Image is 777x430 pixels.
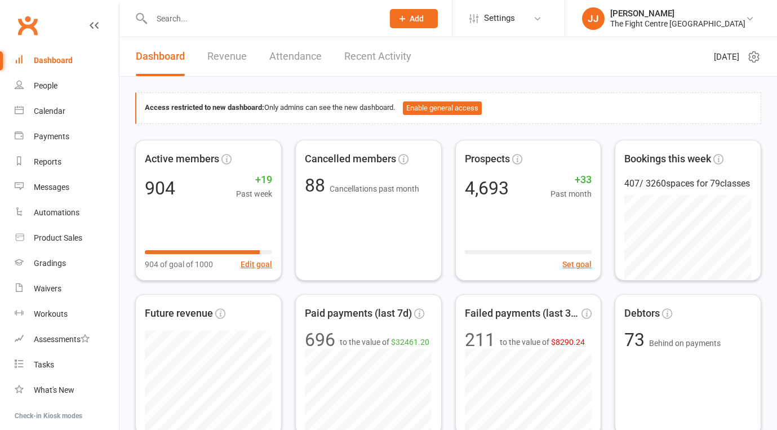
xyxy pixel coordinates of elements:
span: Past month [550,188,592,200]
div: Dashboard [34,56,73,65]
button: Add [390,9,438,28]
a: Dashboard [136,37,185,76]
span: Debtors [624,305,660,322]
a: Attendance [269,37,322,76]
a: What's New [15,378,119,403]
a: Automations [15,200,119,225]
button: Set goal [562,258,592,271]
strong: Access restricted to new dashboard: [145,103,264,112]
a: Waivers [15,276,119,302]
div: Only admins can see the new dashboard. [145,101,752,115]
a: Tasks [15,352,119,378]
div: The Fight Centre [GEOGRAPHIC_DATA] [610,19,745,29]
a: Assessments [15,327,119,352]
span: Paid payments (last 7d) [305,305,412,322]
div: Reports [34,157,61,166]
span: to the value of [340,336,429,348]
div: Workouts [34,309,68,318]
input: Search... [148,11,375,26]
span: Prospects [465,151,510,167]
span: to the value of [500,336,585,348]
span: +33 [550,172,592,188]
a: Clubworx [14,11,42,39]
span: Cancellations past month [330,184,419,193]
a: People [15,73,119,99]
span: Bookings this week [624,151,711,167]
a: Messages [15,175,119,200]
a: Recent Activity [344,37,411,76]
div: Automations [34,208,79,217]
span: Cancelled members [305,151,396,167]
span: 904 of goal of 1000 [145,258,213,271]
span: +19 [236,172,272,188]
div: Calendar [34,107,65,116]
div: Messages [34,183,69,192]
button: Edit goal [241,258,272,271]
span: Settings [484,6,515,31]
div: Waivers [34,284,61,293]
span: [DATE] [714,50,739,64]
a: Product Sales [15,225,119,251]
span: 73 [624,329,649,351]
span: Behind on payments [649,339,721,348]
div: Product Sales [34,233,82,242]
a: Gradings [15,251,119,276]
span: Failed payments (last 30d) [465,305,580,322]
span: 88 [305,175,330,196]
a: Revenue [207,37,247,76]
div: Assessments [34,335,90,344]
div: 904 [145,179,175,197]
a: Calendar [15,99,119,124]
span: Past week [236,188,272,200]
div: JJ [582,7,605,30]
span: $8290.24 [551,338,585,347]
span: Future revenue [145,305,213,322]
div: 211 [465,331,495,349]
a: Payments [15,124,119,149]
a: Reports [15,149,119,175]
span: $32461.20 [391,338,429,347]
div: 407 / 3260 spaces for 79 classes [624,176,752,191]
div: 4,693 [465,179,509,197]
div: Tasks [34,360,54,369]
div: Gradings [34,259,66,268]
div: Payments [34,132,69,141]
div: [PERSON_NAME] [610,8,745,19]
div: 696 [305,331,335,349]
div: What's New [34,385,74,394]
a: Dashboard [15,48,119,73]
a: Workouts [15,302,119,327]
button: Enable general access [403,101,482,115]
span: Active members [145,151,219,167]
span: Add [410,14,424,23]
div: People [34,81,57,90]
